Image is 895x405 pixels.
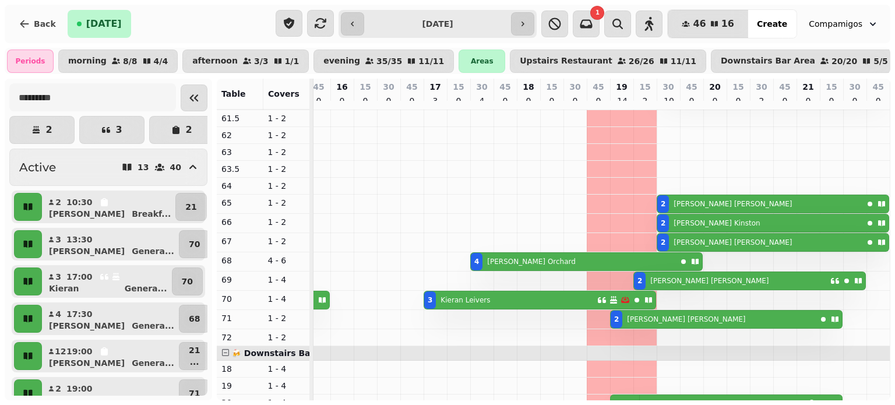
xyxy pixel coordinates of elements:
[55,308,62,320] p: 4
[453,81,464,93] p: 15
[476,81,487,93] p: 30
[668,10,748,38] button: 4616
[756,81,767,93] p: 30
[86,19,122,29] span: [DATE]
[687,95,696,107] p: 0
[221,112,259,124] p: 61.5
[809,18,862,30] span: Compamigos
[189,313,200,325] p: 68
[221,180,259,192] p: 64
[487,257,576,266] p: [PERSON_NAME] Orchard
[523,81,534,93] p: 18
[185,125,192,135] p: 2
[49,357,125,369] p: [PERSON_NAME]
[182,276,193,287] p: 70
[802,81,813,93] p: 21
[66,383,93,395] p: 19:00
[44,342,177,370] button: 1219:00[PERSON_NAME]Genera...
[44,267,170,295] button: 317:00KieranGenera...
[9,116,75,144] button: 2
[547,95,556,107] p: 0
[221,163,259,175] p: 63.5
[802,13,886,34] button: Compamigos
[336,81,347,93] p: 16
[499,81,510,93] p: 45
[185,201,196,213] p: 21
[221,293,259,305] p: 70
[268,332,305,343] p: 1 - 2
[314,95,323,107] p: 0
[418,57,444,65] p: 11 / 11
[49,283,79,294] p: Kieran
[68,57,107,66] p: morning
[627,315,745,324] p: [PERSON_NAME] [PERSON_NAME]
[170,163,181,171] p: 40
[477,95,487,107] p: 4
[179,305,210,333] button: 68
[313,81,324,93] p: 45
[757,95,766,107] p: 2
[454,95,463,107] p: 0
[569,81,580,93] p: 30
[268,235,305,247] p: 1 - 2
[804,95,813,107] p: 0
[189,356,200,368] p: ...
[221,274,259,286] p: 69
[44,230,177,258] button: 313:30[PERSON_NAME]Genera...
[179,230,210,258] button: 70
[873,81,884,93] p: 45
[674,219,760,228] p: [PERSON_NAME] Kinston
[68,10,131,38] button: [DATE]
[732,81,744,93] p: 15
[596,10,600,16] span: 1
[360,81,371,93] p: 15
[221,89,246,98] span: Table
[268,216,305,228] p: 1 - 2
[268,197,305,209] p: 1 - 2
[221,146,259,158] p: 63
[125,283,167,294] p: Genera ...
[664,95,673,107] p: 10
[55,196,62,208] p: 2
[546,81,557,93] p: 15
[138,163,149,171] p: 13
[873,57,888,65] p: 5 / 5
[115,125,122,135] p: 3
[55,271,62,283] p: 3
[674,199,792,209] p: [PERSON_NAME] [PERSON_NAME]
[182,50,309,73] button: afternoon3/31/1
[192,57,238,66] p: afternoon
[221,380,259,392] p: 19
[616,81,627,93] p: 19
[827,95,836,107] p: 0
[780,95,790,107] p: 0
[19,159,56,175] h2: Active
[268,112,305,124] p: 1 - 2
[231,348,339,358] span: 🍻 Downstairs Bar Area
[66,271,93,283] p: 17:00
[132,320,174,332] p: Genera ...
[748,10,797,38] button: Create
[221,216,259,228] p: 66
[49,320,125,332] p: [PERSON_NAME]
[617,95,626,107] p: 14
[254,57,269,65] p: 3 / 3
[9,149,207,186] button: Active1340
[189,344,200,356] p: 21
[441,295,490,305] p: Kieran Leivers
[268,380,305,392] p: 1 - 4
[45,125,52,135] p: 2
[637,276,642,286] div: 2
[520,57,612,66] p: Upstairs Restaurant
[850,95,859,107] p: 0
[629,57,654,65] p: 26 / 26
[9,10,65,38] button: Back
[873,95,883,107] p: 0
[44,305,177,333] button: 417:30[PERSON_NAME]Genera...
[826,81,837,93] p: 15
[58,50,178,73] button: morning8/84/4
[268,255,305,266] p: 4 - 6
[268,180,305,192] p: 1 - 2
[268,312,305,324] p: 1 - 2
[221,197,259,209] p: 65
